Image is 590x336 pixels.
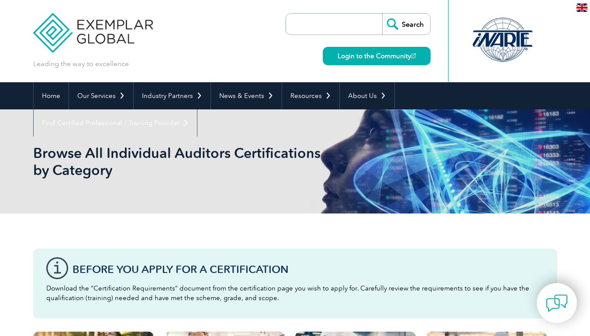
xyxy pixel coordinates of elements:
p: Download the “Certification Requirements” document from the certification page you wish to apply ... [46,283,544,303]
input: Search [382,14,430,35]
a: Our Services [69,82,133,109]
a: Industry Partners [134,82,210,109]
img: en [576,3,587,12]
p: Leading the way to excellence [33,59,129,69]
a: Home [34,82,69,109]
img: open_square.png [411,53,416,58]
a: Login to the Community [323,47,431,65]
a: News & Events [211,82,282,109]
a: Resources [282,82,339,109]
h1: Browse All Individual Auditors Certifications by Category [33,144,369,178]
img: contact-chat.png [546,292,568,314]
h3: Before You Apply For a Certification [72,264,544,275]
a: Find Certified Professional / Training Provider [34,109,197,136]
a: About Us [340,82,394,109]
